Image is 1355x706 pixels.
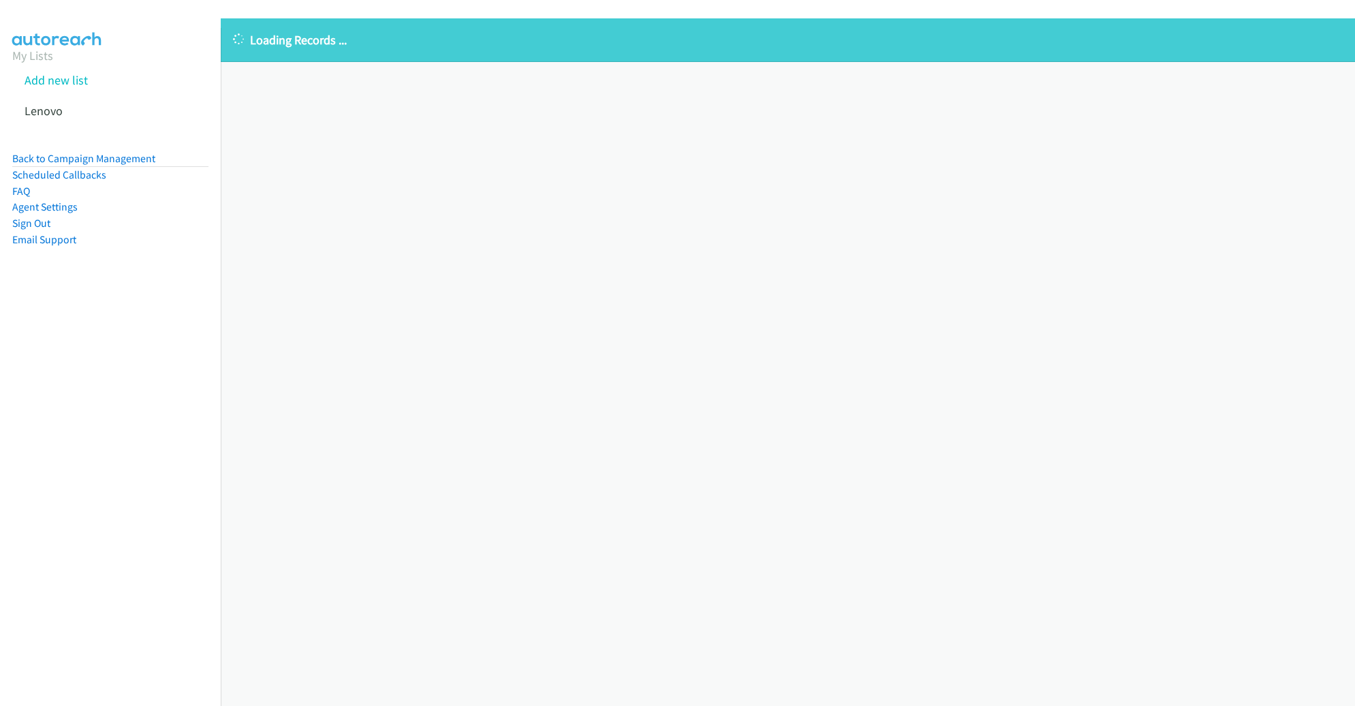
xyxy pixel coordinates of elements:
a: Back to Campaign Management [12,152,155,165]
a: FAQ [12,185,30,198]
a: Email Support [12,233,76,246]
a: Sign Out [12,217,50,230]
a: Scheduled Callbacks [12,168,106,181]
a: Add new list [25,72,88,88]
a: Lenovo [25,103,63,119]
a: Agent Settings [12,200,78,213]
p: Loading Records ... [233,31,1343,49]
a: My Lists [12,48,53,63]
